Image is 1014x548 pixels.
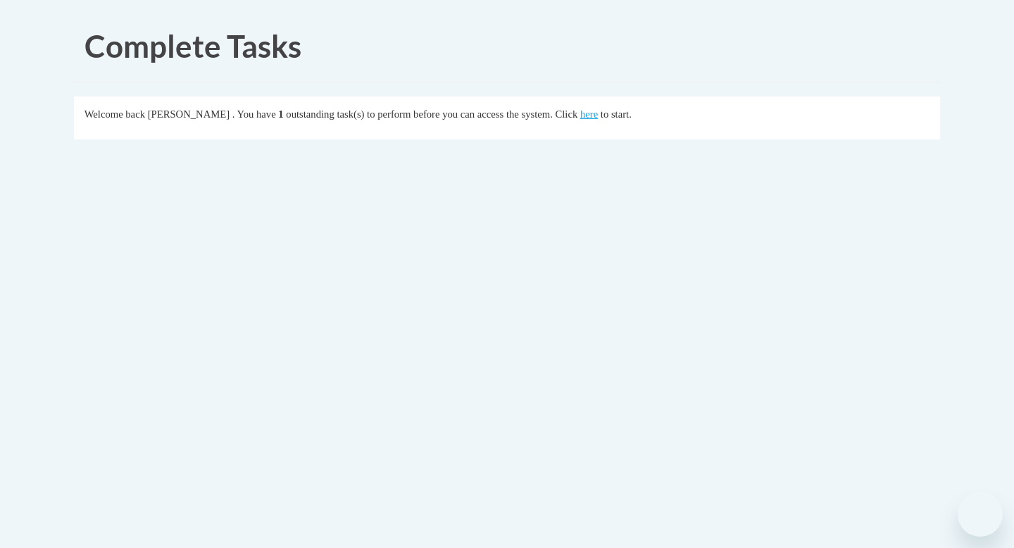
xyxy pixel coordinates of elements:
span: Welcome back [84,108,145,120]
span: outstanding task(s) to perform before you can access the system. Click [286,108,577,120]
span: to start. [601,108,632,120]
span: . You have [232,108,276,120]
iframe: Button to launch messaging window [958,492,1003,537]
a: here [580,108,598,120]
span: Complete Tasks [84,27,301,64]
span: 1 [278,108,283,120]
span: [PERSON_NAME] [148,108,230,120]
